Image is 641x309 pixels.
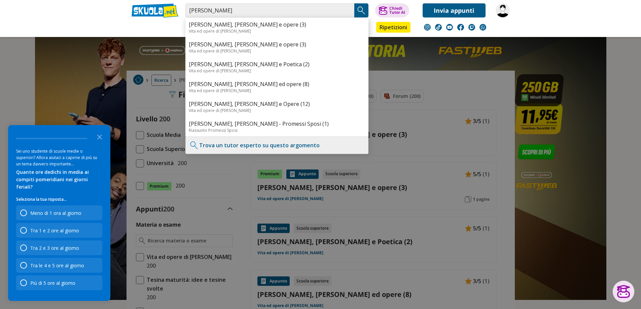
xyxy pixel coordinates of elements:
[354,3,368,17] button: Search Button
[93,130,106,143] button: Close the survey
[30,210,81,216] div: Meno di 1 ora al giorno
[189,68,365,74] div: Vita ed opere di [PERSON_NAME]
[356,5,366,15] img: Cerca appunti, riassunti o versioni
[185,3,354,17] input: Cerca appunti, riassunti o versioni
[496,3,510,17] img: samualy.23
[457,24,464,31] img: facebook
[16,168,102,191] div: Quante ore dedichi in media ai compiti pomeridiani nei giorni feriali?
[189,108,365,113] div: Vita ed opere di [PERSON_NAME]
[189,41,365,48] a: [PERSON_NAME], [PERSON_NAME] e opere (3)
[199,142,320,149] a: Trova un tutor esperto su questo argomento
[30,262,84,269] div: Tra le 4 e 5 ore al giorno
[30,280,75,286] div: Più di 5 ore al giorno
[16,148,102,167] div: Sei uno studente di scuole medie o superiori? Allora aiutaci a capirne di più su un tema davvero ...
[189,100,365,108] a: [PERSON_NAME], [PERSON_NAME] e Opere (12)
[375,3,409,17] button: ChiediTutor AI
[189,120,365,127] a: [PERSON_NAME], [PERSON_NAME] - Promessi Sposi (1)
[189,80,365,88] a: [PERSON_NAME], [PERSON_NAME] ed opere (8)
[189,140,199,150] img: Trova un tutor esperto
[435,24,442,31] img: tiktok
[423,3,486,17] a: Invia appunti
[16,258,102,273] div: Tra le 4 e 5 ore al giorno
[30,245,79,251] div: Tra 2 e 3 ore al giorno
[16,205,102,220] div: Meno di 1 ora al giorno
[16,196,102,203] p: Seleziona la tua risposta...
[424,24,431,31] img: instagram
[479,24,486,31] img: WhatsApp
[189,28,365,34] div: Vita ed opere di [PERSON_NAME]
[16,240,102,255] div: Tra 2 e 3 ore al giorno
[376,22,411,33] a: Ripetizioni
[30,227,79,234] div: Tra 1 e 2 ore al giorno
[189,61,365,68] a: [PERSON_NAME], [PERSON_NAME] e Poetica (2)
[446,24,453,31] img: youtube
[184,22,214,34] a: Appunti
[468,24,475,31] img: twitch
[189,127,365,133] div: Riassunto Promessi Sposi
[189,21,365,28] a: [PERSON_NAME], [PERSON_NAME] e opere (3)
[189,88,365,93] div: Vita ed opere di [PERSON_NAME]
[8,125,110,301] div: Survey
[389,6,405,14] div: Chiedi Tutor AI
[16,275,102,290] div: Più di 5 ore al giorno
[16,223,102,238] div: Tra 1 e 2 ore al giorno
[189,48,365,54] div: Vita ed opere di [PERSON_NAME]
